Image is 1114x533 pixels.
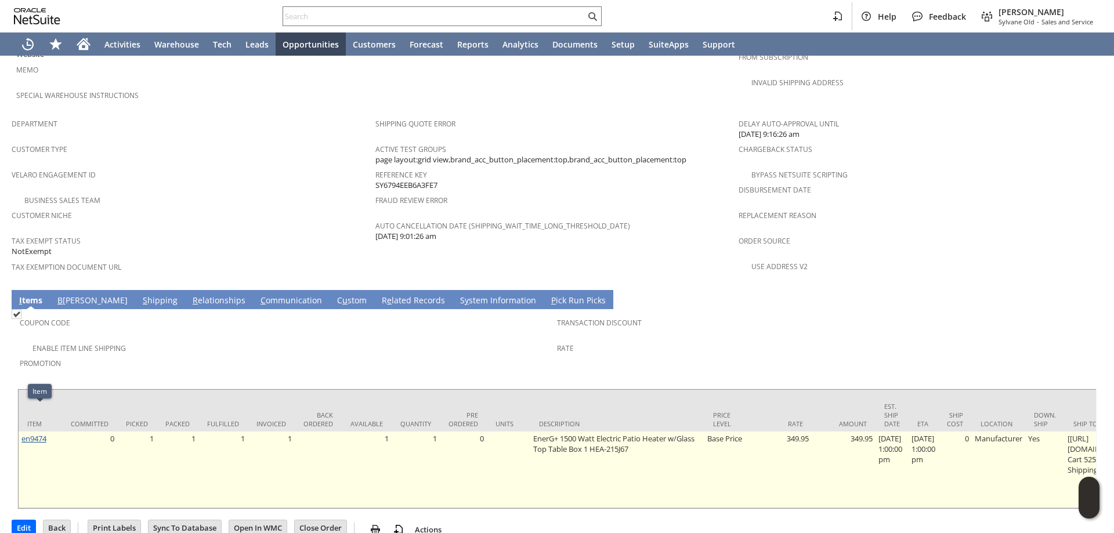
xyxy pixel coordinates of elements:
a: Chargeback Status [739,144,812,154]
td: [DATE] 1:00:00 pm [909,432,938,508]
a: Active Test Groups [375,144,446,154]
span: Activities [104,39,140,50]
a: System Information [457,295,539,307]
a: Fraud Review Error [375,195,447,205]
div: Invoiced [256,419,286,428]
div: Location [981,419,1017,428]
a: en9474 [21,433,46,444]
span: Support [703,39,735,50]
span: R [193,295,198,306]
td: [DATE] 1:00:00 pm [876,432,909,508]
td: EnerG+ 1500 Watt Electric Patio Heater w/Glass Top Table Box 1 HEA-215J67 [530,432,704,508]
span: Leads [245,39,269,50]
a: From Subscription [739,52,808,62]
td: 349.95 [748,432,812,508]
td: 1 [117,432,157,508]
a: Leads [238,32,276,56]
span: SuiteApps [649,39,689,50]
a: Velaro Engagement ID [12,170,96,180]
a: Order Source [739,236,790,246]
img: Checked [12,309,21,319]
svg: Search [585,9,599,23]
span: I [19,295,22,306]
a: Analytics [495,32,545,56]
a: Shipping Quote Error [375,119,455,129]
div: Description [539,419,696,428]
span: Tech [213,39,232,50]
span: P [551,295,556,306]
span: u [342,295,348,306]
div: Item [27,419,53,428]
a: Special Warehouse Instructions [16,90,139,100]
a: Related Records [379,295,448,307]
a: Unrolled view on [1082,292,1095,306]
div: Down. Ship [1034,411,1056,428]
td: 1 [248,432,295,508]
div: Price Level [713,411,739,428]
a: Customers [346,32,403,56]
a: Transaction Discount [557,318,642,328]
a: Tax Exempt Status [12,236,81,246]
a: Support [696,32,742,56]
td: 1 [198,432,248,508]
a: Opportunities [276,32,346,56]
a: Home [70,32,97,56]
a: Forecast [403,32,450,56]
a: Documents [545,32,605,56]
td: 0 [440,432,487,508]
td: Base Price [704,432,748,508]
a: Pick Run Picks [548,295,609,307]
span: NotExempt [12,246,52,257]
td: 0 [938,432,972,508]
div: Picked [126,419,148,428]
a: Delay Auto-Approval Until [739,119,839,129]
td: 1 [342,432,392,508]
span: Feedback [929,11,966,22]
span: Opportunities [283,39,339,50]
a: Tax Exemption Document URL [12,262,121,272]
td: Manufacturer [972,432,1025,508]
iframe: Click here to launch Oracle Guided Learning Help Panel [1079,477,1099,519]
a: Customer Type [12,144,67,154]
div: Packed [165,419,190,428]
td: 0 [62,432,117,508]
svg: Shortcuts [49,37,63,51]
span: y [465,295,469,306]
div: Available [350,419,383,428]
span: C [261,295,266,306]
span: [PERSON_NAME] [999,6,1093,17]
span: e [387,295,392,306]
input: Search [283,9,585,23]
svg: Home [77,37,91,51]
td: Yes [1025,432,1065,508]
a: Disbursement Date [739,185,811,195]
div: Committed [71,419,108,428]
a: Reference Key [375,170,427,180]
td: 1 [392,432,440,508]
div: ETA [917,419,929,428]
a: Warehouse [147,32,206,56]
a: Setup [605,32,642,56]
span: [DATE] 9:01:26 am [375,231,436,242]
div: Back Ordered [303,411,333,428]
span: Reports [457,39,489,50]
a: Use Address V2 [751,262,808,271]
span: - [1037,17,1039,26]
a: Communication [258,295,325,307]
a: Auto Cancellation Date (shipping_wait_time_long_threshold_date) [375,221,630,231]
span: [DATE] 9:16:26 am [739,129,800,140]
td: 1 [157,432,198,508]
a: Reports [450,32,495,56]
span: Warehouse [154,39,199,50]
span: Customers [353,39,396,50]
svg: logo [14,8,60,24]
a: Bypass NetSuite Scripting [751,170,848,180]
a: Recent Records [14,32,42,56]
span: Forecast [410,39,443,50]
span: SY6794EEB6A3FE7 [375,180,437,191]
a: Replacement reason [739,211,816,220]
svg: Recent Records [21,37,35,51]
div: Units [495,419,522,428]
div: Est. Ship Date [884,402,900,428]
a: Activities [97,32,147,56]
